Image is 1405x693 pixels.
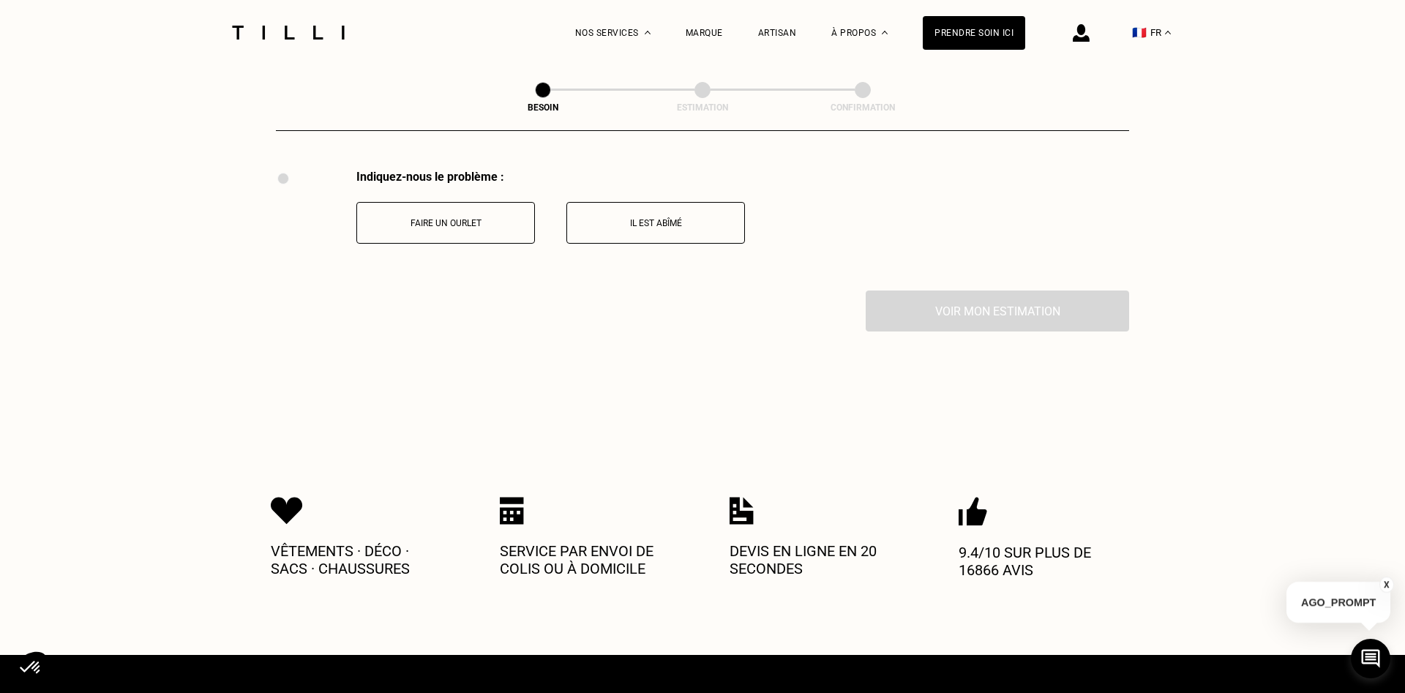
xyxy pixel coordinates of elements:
[500,542,675,577] p: Service par envoi de colis ou à domicile
[1165,31,1171,34] img: menu déroulant
[470,102,616,113] div: Besoin
[364,218,527,228] p: Faire un ourlet
[227,26,350,40] img: Logo du service de couturière Tilli
[923,16,1025,50] a: Prendre soin ici
[730,497,754,525] img: Icon
[356,202,535,244] button: Faire un ourlet
[574,218,737,228] p: Il est abîmé
[271,542,446,577] p: Vêtements · Déco · Sacs · Chaussures
[882,31,888,34] img: Menu déroulant à propos
[271,497,303,525] img: Icon
[566,202,745,244] button: Il est abîmé
[959,497,987,526] img: Icon
[686,28,723,38] a: Marque
[500,497,524,525] img: Icon
[730,542,905,577] p: Devis en ligne en 20 secondes
[1286,582,1390,623] p: AGO_PROMPT
[629,102,776,113] div: Estimation
[959,544,1134,579] p: 9.4/10 sur plus de 16866 avis
[758,28,797,38] a: Artisan
[645,31,651,34] img: Menu déroulant
[356,170,745,184] div: Indiquez-nous le problème :
[1073,24,1090,42] img: icône connexion
[1132,26,1147,40] span: 🇫🇷
[790,102,936,113] div: Confirmation
[1379,577,1394,593] button: X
